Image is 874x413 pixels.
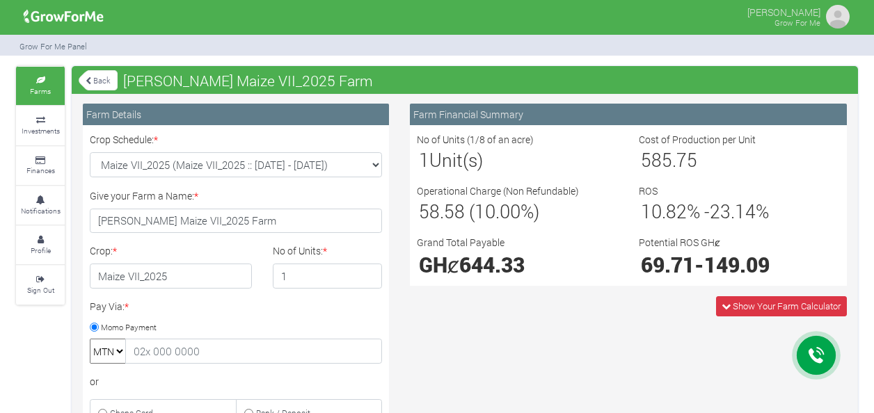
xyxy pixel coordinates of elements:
img: growforme image [824,3,852,31]
small: Investments [22,126,60,136]
label: Crop Schedule: [90,132,158,147]
input: 02x 000 0000 [125,339,382,364]
small: Finances [26,165,55,175]
small: Sign Out [27,285,54,295]
a: Notifications [16,186,65,225]
span: [PERSON_NAME] Maize VII_2025 Farm [120,67,376,95]
label: Potential ROS GHȼ [639,235,720,250]
h2: GHȼ [419,252,616,277]
label: Pay Via: [90,299,129,314]
a: Sign Out [16,266,65,304]
input: Farm Name/Title [90,209,382,234]
small: Farms [30,86,51,96]
h3: % - % [641,200,838,222]
small: Notifications [21,206,61,216]
span: 23.14 [710,199,756,223]
div: Farm Financial Summary [410,104,847,125]
div: or [90,374,382,389]
span: 1 [419,147,429,172]
a: Back [79,69,118,92]
span: Show Your Farm Calculator [733,300,841,312]
span: 10.82 [641,199,687,223]
label: ROS [639,184,658,198]
label: Crop: [90,243,117,258]
label: Operational Charge (Non Refundable) [417,184,579,198]
input: Momo Payment [90,323,99,332]
h3: Unit(s) [419,149,616,171]
label: No of Units: [273,243,327,258]
span: 644.33 [459,250,525,278]
span: 149.09 [704,250,770,278]
small: Momo Payment [101,321,157,332]
h4: Maize VII_2025 [90,264,252,289]
p: [PERSON_NAME] [747,3,820,19]
span: 58.58 (10.00%) [419,199,539,223]
img: growforme image [19,3,109,31]
a: Farms [16,67,65,105]
label: No of Units (1/8 of an acre) [417,132,534,147]
label: Cost of Production per Unit [639,132,756,147]
div: Farm Details [83,104,389,125]
a: Finances [16,147,65,185]
label: Grand Total Payable [417,235,504,250]
h2: - [641,252,838,277]
small: Profile [31,245,51,255]
a: Investments [16,106,65,145]
label: Give your Farm a Name: [90,188,198,203]
small: Grow For Me Panel [19,41,87,51]
span: 585.75 [641,147,697,172]
a: Profile [16,226,65,264]
small: Grow For Me [774,17,820,28]
span: 69.71 [641,250,694,278]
